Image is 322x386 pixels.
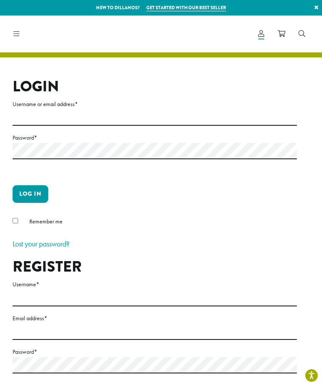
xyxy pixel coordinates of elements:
[13,258,297,276] h2: Register
[13,185,48,203] button: Log in
[146,4,226,11] a: Get started with our best seller
[13,99,297,109] label: Username or email address
[13,313,297,324] label: Email address
[29,218,62,225] span: Remember me
[13,239,70,249] a: Lost your password?
[13,347,297,357] label: Password
[13,78,297,96] h2: Login
[13,279,297,290] label: Username
[292,27,312,41] a: Search
[13,132,297,143] label: Password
